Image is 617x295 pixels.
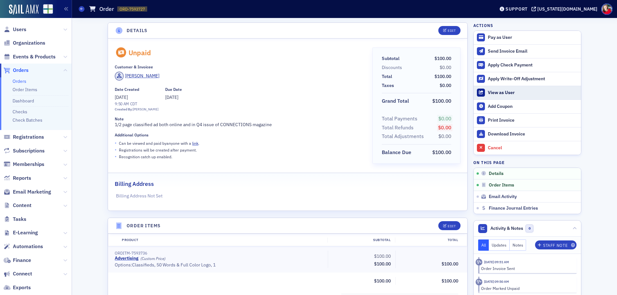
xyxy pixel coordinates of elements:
[489,239,510,251] button: Updates
[374,261,391,267] span: $100.00
[43,4,53,14] img: SailAMX
[382,115,417,123] div: Total Payments
[13,188,51,195] span: Email Marketing
[119,154,172,160] p: Recognition catch up enabled.
[440,65,451,70] span: $0.00
[4,188,51,195] a: Email Marketing
[39,4,53,15] a: View Homepage
[484,260,509,264] time: 8/18/2025 09:51 AM
[115,251,323,256] div: ORDITM-7593736
[13,109,27,115] a: Checks
[488,76,578,82] div: Apply Write-Off Adjustment
[438,133,451,139] span: $0.00
[474,141,581,155] button: Cancel
[13,175,31,182] span: Reports
[489,205,538,211] span: Finance Journal Entries
[382,64,402,71] div: Discounts
[395,238,462,243] div: Total
[115,146,117,153] span: •
[13,229,38,236] span: E-Learning
[488,35,578,40] div: Pay as User
[115,256,139,261] a: Advertising
[525,224,533,232] span: 0
[382,149,411,156] div: Balance Due
[382,64,404,71] span: Discounts
[382,73,394,80] span: Total
[374,278,391,284] span: $100.00
[474,31,581,44] button: Pay as User
[115,262,323,268] div: Options: Classifieds, 50 Words & Full Color Logo, 1
[442,278,458,284] span: $100.00
[488,62,578,68] div: Apply Check Payment
[165,94,178,100] span: [DATE]
[115,180,154,188] h2: Billing Address
[382,73,392,80] div: Total
[438,26,461,35] button: Edit
[488,104,578,109] div: Add Coupon
[4,202,31,209] a: Content
[434,56,451,61] span: $100.00
[382,124,414,132] div: Total Refunds
[476,259,482,265] div: Activity
[382,55,399,62] div: Subtotal
[13,87,37,92] a: Order Items
[115,101,129,106] time: 9:50 AM
[165,87,182,92] div: Due Date
[13,243,43,250] span: Automations
[432,98,451,104] span: $100.00
[448,29,456,32] div: Edit
[13,202,31,209] span: Content
[13,161,44,168] span: Memberships
[4,39,45,47] a: Organizations
[489,171,504,177] span: Details
[543,244,568,247] div: Staff Note
[13,117,42,123] a: Check Batches
[116,193,460,199] p: Billing Address Not Set
[535,240,577,249] button: Staff Note
[488,48,578,54] div: Send Invoice Email
[115,94,128,100] span: [DATE]
[13,98,34,104] a: Dashboard
[115,133,148,137] div: Additional Options
[382,124,416,132] span: Total Refunds
[13,284,31,291] span: Exports
[125,73,159,79] div: [PERSON_NAME]
[532,7,600,11] button: [US_STATE][DOMAIN_NAME]
[374,253,391,259] span: $100.00
[13,67,29,74] span: Orders
[382,55,402,62] span: Subtotal
[4,53,56,60] a: Events & Products
[115,65,153,69] div: Customer & Invoicee
[4,216,26,223] a: Tasks
[488,131,578,137] div: Download Invoice
[119,140,199,146] p: Can be viewed and paid by anyone with a .
[488,117,578,123] div: Print Invoice
[115,87,139,92] div: Date Created
[99,5,114,13] h1: Order
[119,147,197,153] p: Registrations will be created after payment.
[13,257,31,264] span: Finance
[4,26,26,33] a: Users
[9,4,39,15] img: SailAMX
[474,127,581,141] a: Download Invoice
[13,39,45,47] span: Organizations
[476,279,482,285] div: Activity
[4,270,32,277] a: Connect
[432,149,451,155] span: $100.00
[13,78,26,84] a: Orders
[382,97,409,105] div: Grand Total
[474,100,581,113] button: Add Coupon
[129,101,137,106] span: CDT
[117,238,327,243] div: Product
[505,6,528,12] div: Support
[127,27,148,34] h4: Details
[4,175,31,182] a: Reports
[140,256,165,261] div: (Custom Price)
[382,82,396,89] span: Taxes
[481,285,572,291] div: Order Marked Unpaid
[115,153,117,160] span: •
[473,22,493,28] h4: Actions
[474,86,581,100] button: View as User
[382,133,426,140] span: Total Adjustments
[13,53,56,60] span: Events & Products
